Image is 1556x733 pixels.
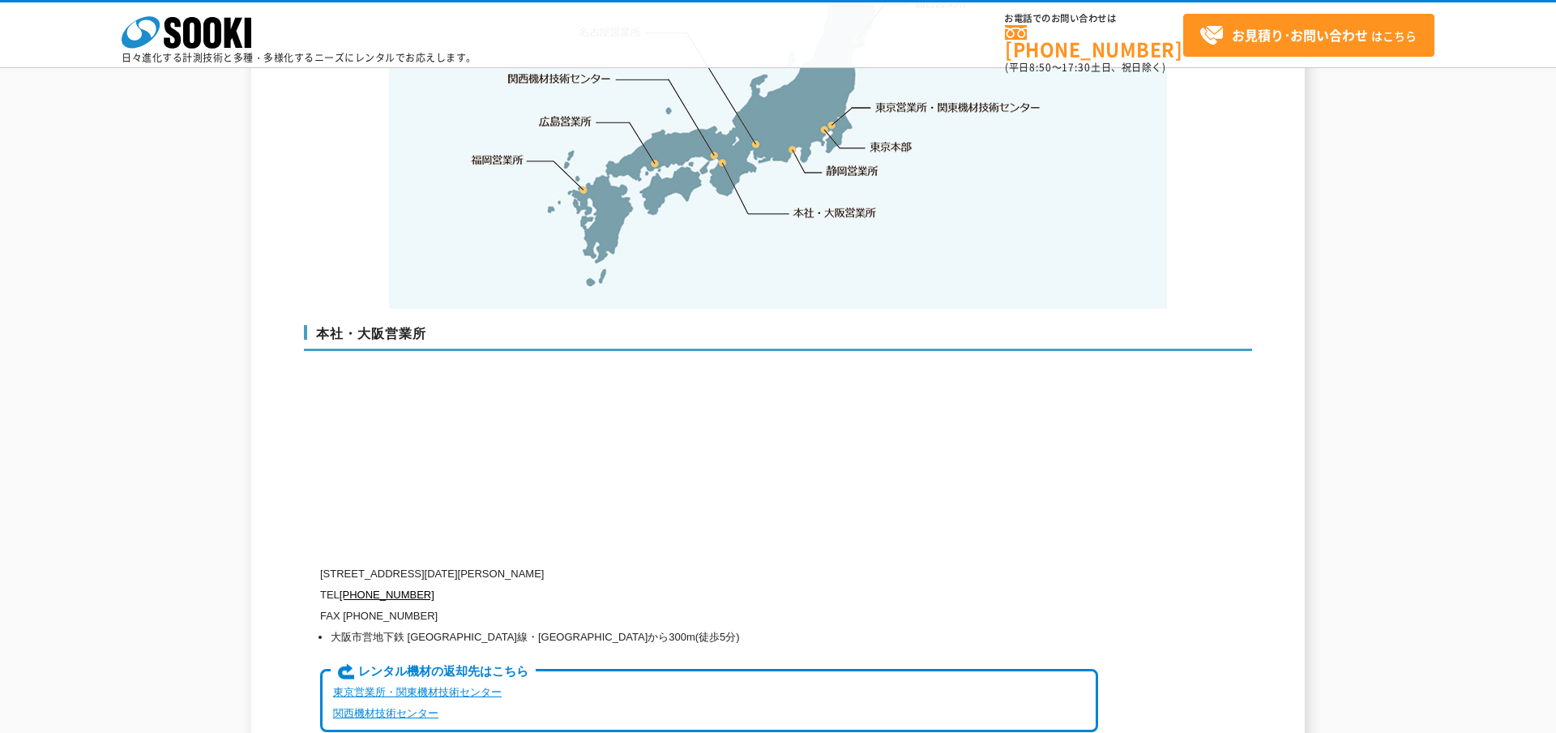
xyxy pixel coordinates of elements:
[1183,14,1434,57] a: お見積り･お問い合わせはこちら
[340,589,434,601] a: [PHONE_NUMBER]
[320,606,1098,627] p: FAX [PHONE_NUMBER]
[1005,60,1165,75] span: (平日 ～ 土日、祝日除く)
[508,71,611,87] a: 関西機材技術センター
[320,585,1098,606] p: TEL
[1199,24,1417,48] span: はこちら
[1005,25,1183,58] a: [PHONE_NUMBER]
[331,627,1098,648] li: 大阪市営地下鉄 [GEOGRAPHIC_DATA]線・[GEOGRAPHIC_DATA]から300m(徒歩5分)
[876,99,1042,115] a: 東京営業所・関東機材技術センター
[471,152,524,168] a: 福岡営業所
[826,163,878,179] a: 静岡営業所
[122,53,477,62] p: 日々進化する計測技術と多種・多様化するニーズにレンタルでお応えします。
[331,663,536,681] span: レンタル機材の返却先はこちら
[540,113,592,129] a: 広島営業所
[1029,60,1052,75] span: 8:50
[870,139,913,156] a: 東京本部
[1062,60,1091,75] span: 17:30
[333,707,438,719] a: 関西機材技術センター
[304,325,1252,351] h3: 本社・大阪営業所
[792,204,877,221] a: 本社・大阪営業所
[1232,25,1368,45] strong: お見積り･お問い合わせ
[1005,14,1183,24] span: お電話でのお問い合わせは
[320,564,1098,585] p: [STREET_ADDRESS][DATE][PERSON_NAME]
[333,686,502,698] a: 東京営業所・関東機材技術センター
